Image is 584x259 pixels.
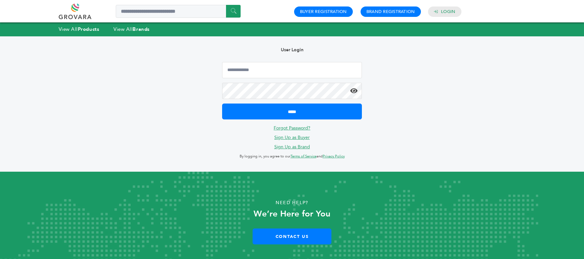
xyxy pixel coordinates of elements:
[323,154,345,159] a: Privacy Policy
[300,9,347,15] a: Buyer Registration
[116,5,241,18] input: Search a product or brand...
[222,153,362,160] p: By logging in, you agree to our and
[222,83,362,99] input: Password
[281,47,304,53] b: User Login
[253,228,331,244] a: Contact Us
[113,26,150,32] a: View AllBrands
[59,26,100,32] a: View AllProducts
[78,26,99,32] strong: Products
[291,154,316,159] a: Terms of Service
[274,125,310,131] a: Forgot Password?
[441,9,455,15] a: Login
[366,9,415,15] a: Brand Registration
[133,26,149,32] strong: Brands
[274,144,310,150] a: Sign Up as Brand
[29,198,555,208] p: Need Help?
[222,62,362,78] input: Email Address
[274,134,310,141] a: Sign Up as Buyer
[254,208,330,220] strong: We’re Here for You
